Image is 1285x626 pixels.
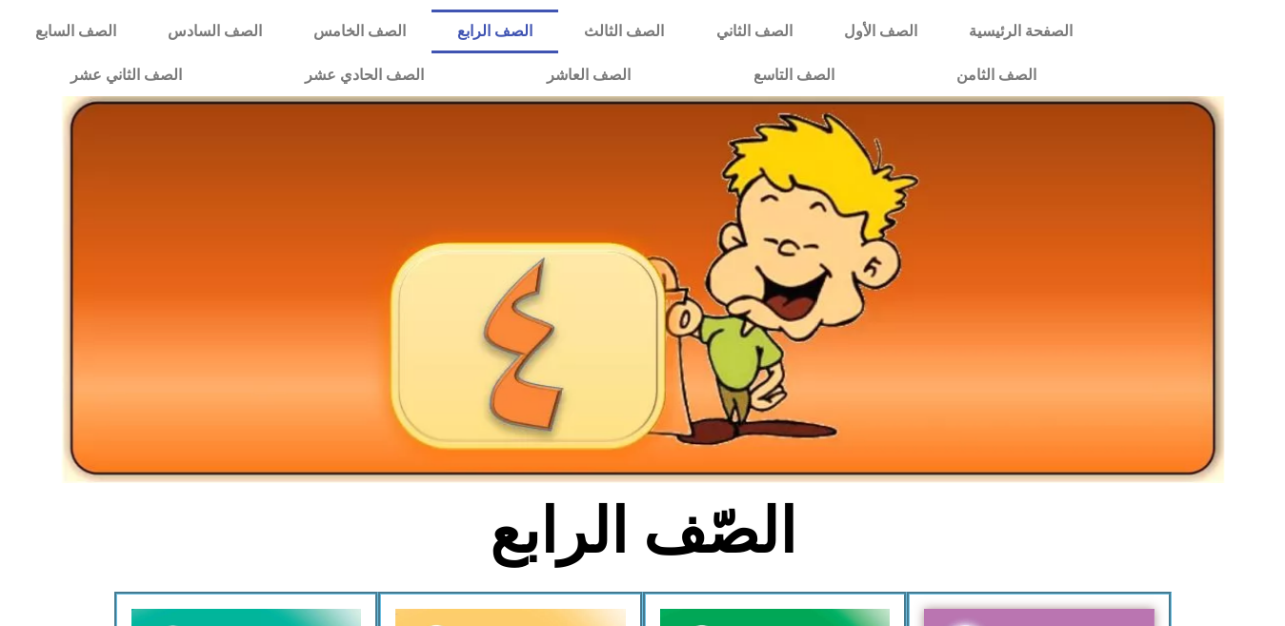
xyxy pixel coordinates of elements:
a: الصف الخامس [288,10,432,53]
a: الصف الثامن [895,53,1098,97]
a: الصف التاسع [692,53,895,97]
a: الصف الرابع [432,10,558,53]
a: الصف السادس [142,10,288,53]
a: الصف الثاني [691,10,818,53]
a: الصف الحادي عشر [244,53,486,97]
a: الصف الثالث [558,10,690,53]
h2: الصّف الرابع [328,495,957,569]
a: الصف السابع [10,10,142,53]
a: الصف الثاني عشر [10,53,244,97]
a: الصف العاشر [486,53,693,97]
a: الصف الأول [818,10,943,53]
a: الصفحة الرئيسية [943,10,1098,53]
